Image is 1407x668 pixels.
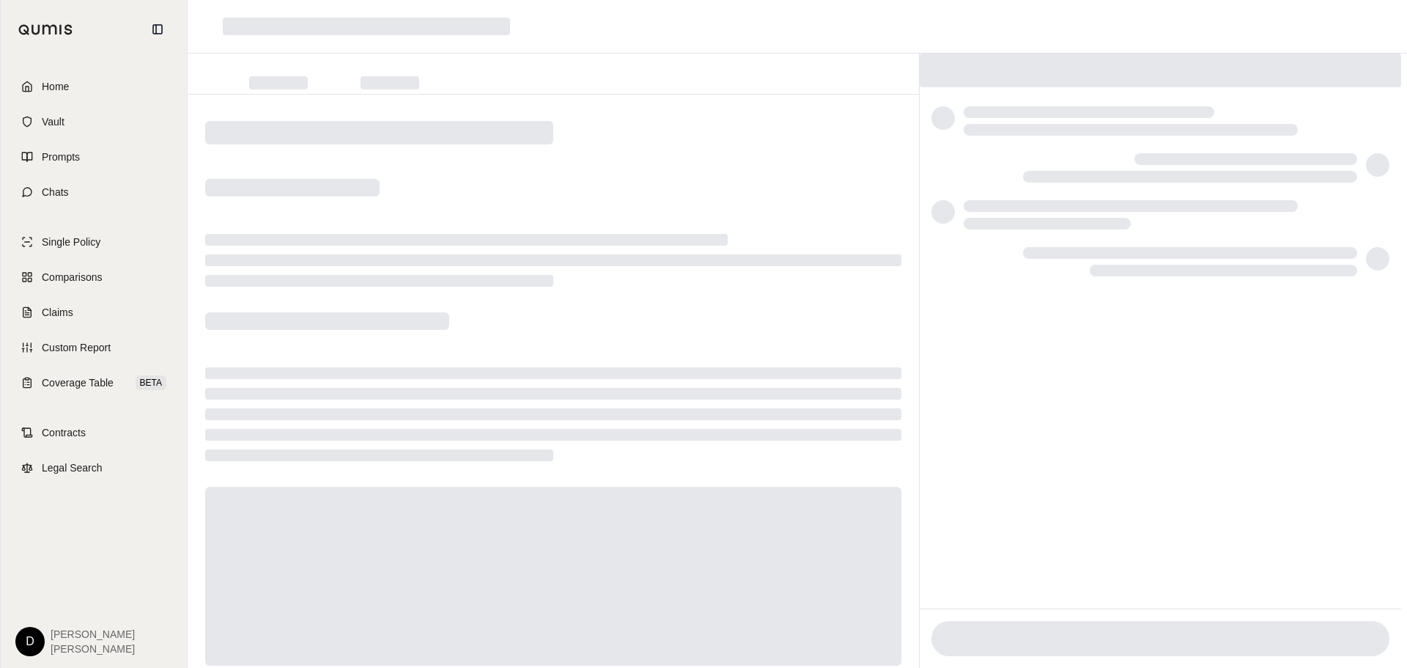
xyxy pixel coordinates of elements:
[51,627,135,642] span: [PERSON_NAME]
[18,24,73,35] img: Qumis Logo
[10,296,178,329] a: Claims
[51,642,135,656] span: [PERSON_NAME]
[10,367,178,399] a: Coverage TableBETA
[15,627,45,656] div: D
[10,416,178,449] a: Contracts
[42,185,69,199] span: Chats
[10,226,178,258] a: Single Policy
[42,79,69,94] span: Home
[10,261,178,293] a: Comparisons
[10,331,178,364] a: Custom Report
[10,106,178,138] a: Vault
[42,340,111,355] span: Custom Report
[42,305,73,320] span: Claims
[42,270,102,285] span: Comparisons
[42,425,86,440] span: Contracts
[10,141,178,173] a: Prompts
[42,150,80,164] span: Prompts
[42,460,103,475] span: Legal Search
[42,235,100,249] span: Single Policy
[42,375,114,390] span: Coverage Table
[136,375,166,390] span: BETA
[42,114,64,129] span: Vault
[10,176,178,208] a: Chats
[10,452,178,484] a: Legal Search
[10,70,178,103] a: Home
[146,18,169,41] button: Collapse sidebar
